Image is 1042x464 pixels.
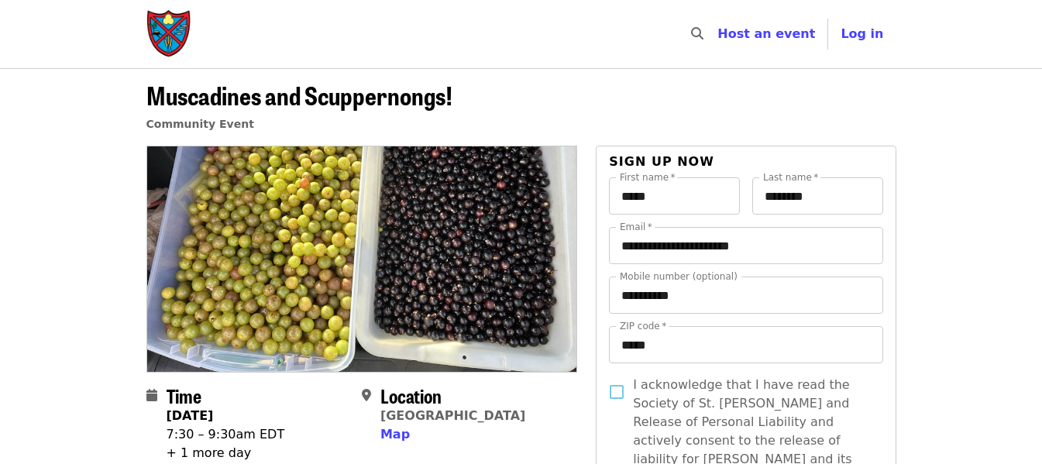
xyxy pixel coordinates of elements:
[380,408,525,423] a: [GEOGRAPHIC_DATA]
[609,326,882,363] input: ZIP code
[380,382,442,409] span: Location
[713,15,725,53] input: Search
[717,26,815,41] a: Host an event
[752,177,883,215] input: Last name
[841,26,883,41] span: Log in
[167,382,201,409] span: Time
[620,173,676,182] label: First name
[146,388,157,403] i: calendar icon
[167,408,214,423] strong: [DATE]
[763,173,818,182] label: Last name
[609,277,882,314] input: Mobile number (optional)
[609,154,714,169] span: Sign up now
[380,427,410,442] span: Map
[691,26,703,41] i: search icon
[362,388,371,403] i: map-marker-alt icon
[609,227,882,264] input: Email
[146,9,193,59] img: Society of St. Andrew - Home
[167,425,285,444] div: 7:30 – 9:30am EDT
[380,425,410,444] button: Map
[620,321,666,331] label: ZIP code
[146,77,452,113] span: Muscadines and Scuppernongs!
[609,177,740,215] input: First name
[167,444,285,462] div: + 1 more day
[828,19,896,50] button: Log in
[146,118,254,130] a: Community Event
[620,272,738,281] label: Mobile number (optional)
[147,146,577,371] img: Muscadines and Scuppernongs! organized by Society of St. Andrew
[620,222,652,232] label: Email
